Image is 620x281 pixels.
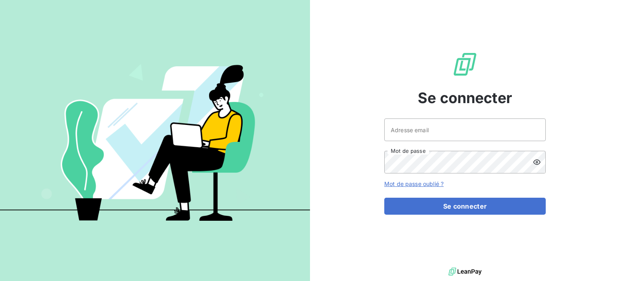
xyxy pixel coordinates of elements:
[384,118,546,141] input: placeholder
[452,51,478,77] img: Logo LeanPay
[384,180,444,187] a: Mot de passe oublié ?
[418,87,512,109] span: Se connecter
[448,266,482,278] img: logo
[384,198,546,215] button: Se connecter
